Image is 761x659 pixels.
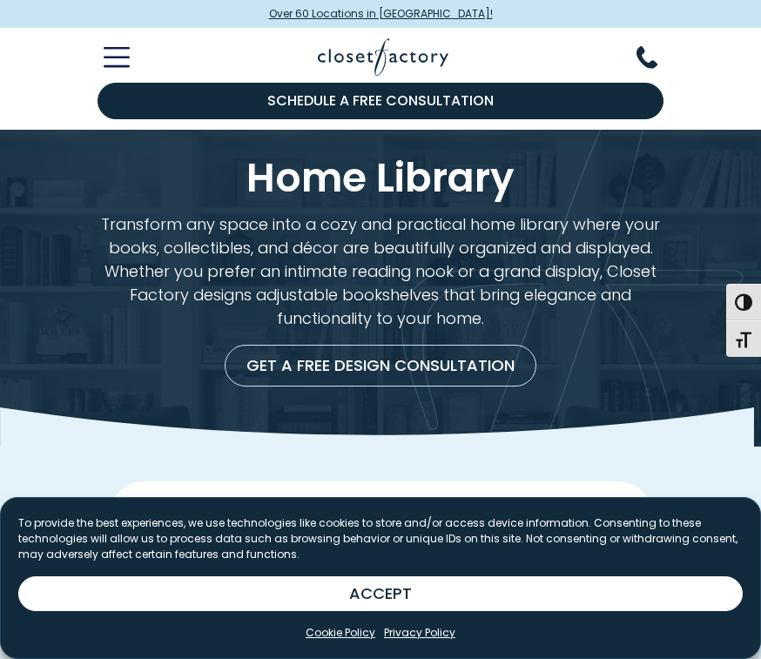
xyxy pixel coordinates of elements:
[18,576,743,611] button: ACCEPT
[152,494,513,523] span: Personalized Home Library Designs
[83,158,678,199] h1: Home Library
[225,345,536,387] a: Get a Free Design Consultation
[18,515,743,562] p: To provide the best experiences, we use technologies like cookies to store and/or access device i...
[726,320,761,357] button: Toggle Font size
[636,46,678,69] button: Phone Number
[83,47,130,68] button: Toggle Mobile Menu
[98,83,663,119] a: Schedule a Free Consultation
[384,625,455,641] a: Privacy Policy
[83,213,678,331] p: Transform any space into a cozy and practical home library where your books, collectibles, and dé...
[306,625,375,641] a: Cookie Policy
[269,6,493,22] span: Over 60 Locations in [GEOGRAPHIC_DATA]!
[270,494,609,555] span: for Every Space and
[726,284,761,320] button: Toggle High Contrast
[318,38,448,76] img: Closet Factory Logo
